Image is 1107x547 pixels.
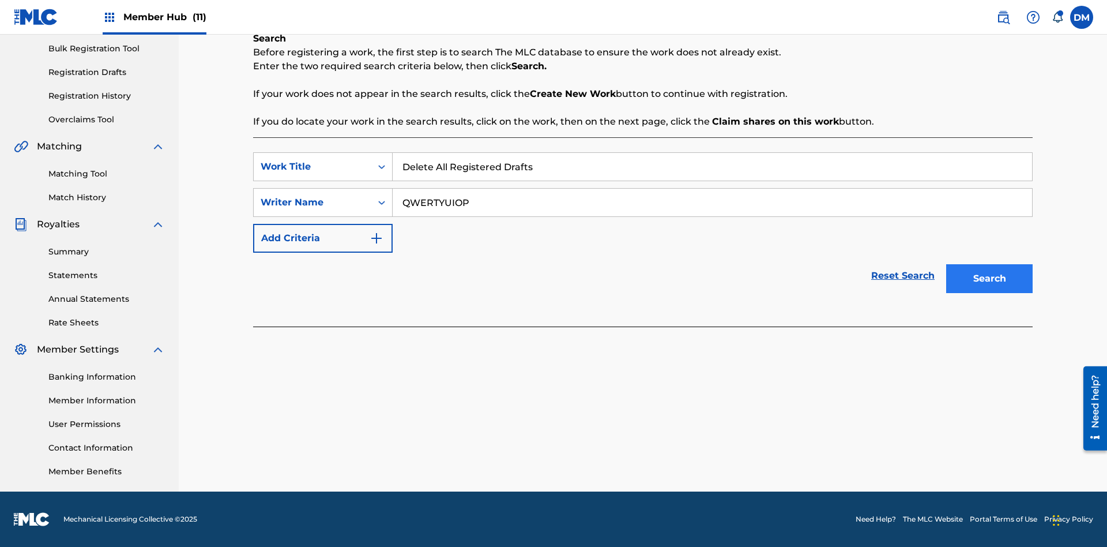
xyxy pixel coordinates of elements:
[103,10,116,24] img: Top Rightsholders
[14,140,28,153] img: Matching
[48,418,165,430] a: User Permissions
[261,160,364,174] div: Work Title
[865,263,940,289] a: Reset Search
[530,88,616,99] strong: Create New Work
[14,512,50,526] img: logo
[14,218,28,231] img: Royalties
[48,114,165,126] a: Overclaims Tool
[48,66,165,78] a: Registration Drafts
[193,12,206,23] span: (11)
[970,514,1037,524] a: Portal Terms of Use
[253,152,1033,299] form: Search Form
[1026,10,1040,24] img: help
[48,246,165,258] a: Summary
[1022,6,1045,29] div: Help
[37,343,119,357] span: Member Settings
[14,9,58,25] img: MLC Logo
[151,343,165,357] img: expand
[1049,492,1107,547] iframe: Chat Widget
[48,90,165,102] a: Registration History
[253,59,1033,73] p: Enter the two required search criteria below, then click
[48,317,165,329] a: Rate Sheets
[48,466,165,478] a: Member Benefits
[48,168,165,180] a: Matching Tool
[253,87,1033,101] p: If your work does not appear in the search results, click the button to continue with registration.
[14,343,28,357] img: Member Settings
[1044,514,1093,524] a: Privacy Policy
[946,264,1033,293] button: Search
[48,371,165,383] a: Banking Information
[253,46,1033,59] p: Before registering a work, the first step is to search The MLC database to ensure the work does n...
[1070,6,1093,29] div: User Menu
[123,10,206,24] span: Member Hub
[1075,362,1107,456] iframe: Resource Center
[48,442,165,454] a: Contact Information
[253,224,393,253] button: Add Criteria
[712,116,839,127] strong: Claim shares on this work
[856,514,896,524] a: Need Help?
[151,218,165,231] img: expand
[992,6,1015,29] a: Public Search
[261,196,364,209] div: Writer Name
[903,514,963,524] a: The MLC Website
[37,140,82,153] span: Matching
[1052,12,1063,23] div: Notifications
[253,33,286,44] b: Search
[48,269,165,282] a: Statements
[1053,503,1060,538] div: Drag
[63,514,197,524] span: Mechanical Licensing Collective © 2025
[37,218,80,231] span: Royalties
[996,10,1010,24] img: search
[48,395,165,407] a: Member Information
[48,192,165,204] a: Match History
[511,61,547,72] strong: Search.
[48,43,165,55] a: Bulk Registration Tool
[253,115,1033,129] p: If you do locate your work in the search results, click on the work, then on the next page, click...
[48,293,165,305] a: Annual Statements
[370,231,383,245] img: 9d2ae6d4665cec9f34b9.svg
[151,140,165,153] img: expand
